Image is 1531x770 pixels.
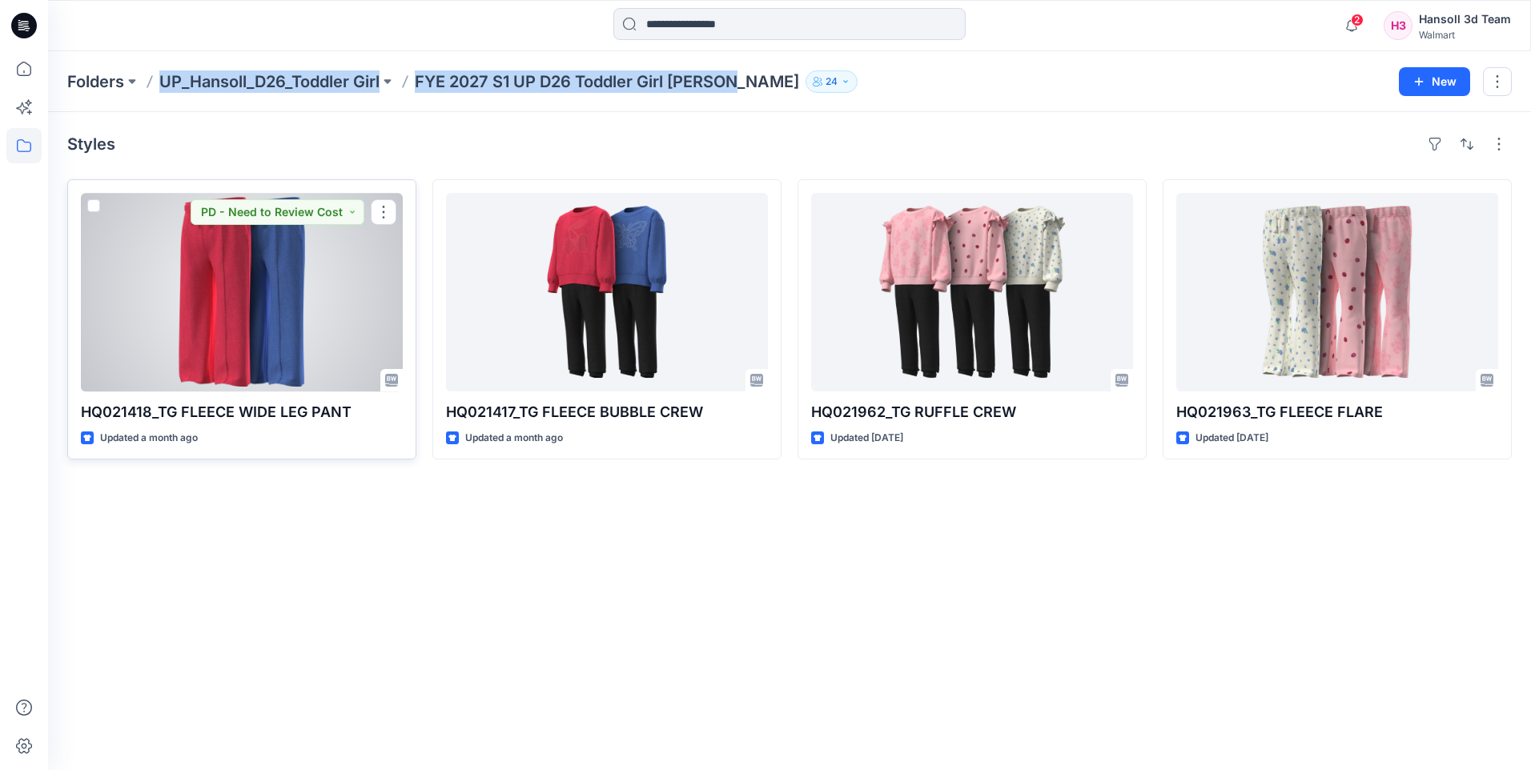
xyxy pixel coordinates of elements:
a: UP_Hansoll_D26_Toddler Girl [159,70,380,93]
p: Updated [DATE] [1195,430,1268,447]
p: HQ021962_TG RUFFLE CREW [811,401,1133,423]
p: Updated a month ago [465,430,563,447]
p: 24 [826,73,838,90]
p: FYE 2027 S1 UP D26 Toddler Girl [PERSON_NAME] [415,70,799,93]
a: HQ021963_TG FLEECE FLARE [1176,193,1498,391]
p: HQ021963_TG FLEECE FLARE [1176,401,1498,423]
button: New [1399,67,1470,96]
p: Updated [DATE] [830,430,903,447]
a: Folders [67,70,124,93]
div: Walmart [1419,29,1511,41]
h4: Styles [67,134,115,154]
div: Hansoll 3d Team [1419,10,1511,29]
p: HQ021418_TG FLEECE WIDE LEG PANT [81,401,403,423]
button: 24 [806,70,858,93]
p: Updated a month ago [100,430,198,447]
span: 2 [1351,14,1364,26]
p: HQ021417_TG FLEECE BUBBLE CREW [446,401,768,423]
a: HQ021417_TG FLEECE BUBBLE CREW [446,193,768,391]
a: HQ021962_TG RUFFLE CREW [811,193,1133,391]
div: H3 [1384,11,1412,40]
a: HQ021418_TG FLEECE WIDE LEG PANT [81,193,403,391]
